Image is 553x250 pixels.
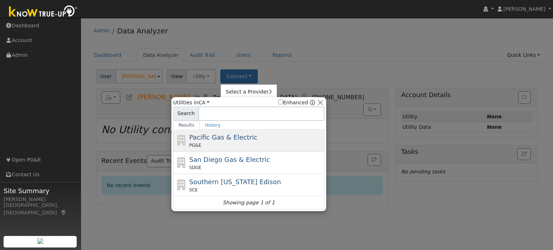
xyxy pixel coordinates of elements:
span: Utilities in [173,99,210,106]
a: Select a Provider [221,87,277,97]
div: [PERSON_NAME] [4,196,77,203]
span: Site Summary [4,186,77,196]
span: [PERSON_NAME] [503,6,545,12]
input: Enhanced [278,100,283,104]
span: Search [173,106,199,121]
label: Enhanced [278,99,308,106]
span: PG&E [189,142,201,149]
span: Pacific Gas & Electric [189,133,257,141]
span: Show enhanced providers [278,99,315,106]
span: Southern [US_STATE] Edison [189,178,281,186]
a: Enhanced Providers [310,100,315,105]
img: Know True-Up [5,4,81,20]
span: SDGE [189,164,202,171]
span: San Diego Gas & Electric [189,156,270,163]
span: SCE [189,187,198,193]
a: Map [60,210,67,215]
i: Showing page 1 of 1 [223,199,275,206]
img: retrieve [37,238,43,244]
a: Results [173,121,200,129]
a: CA [198,100,210,105]
div: [GEOGRAPHIC_DATA], [GEOGRAPHIC_DATA] [4,201,77,217]
a: History [199,121,226,129]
